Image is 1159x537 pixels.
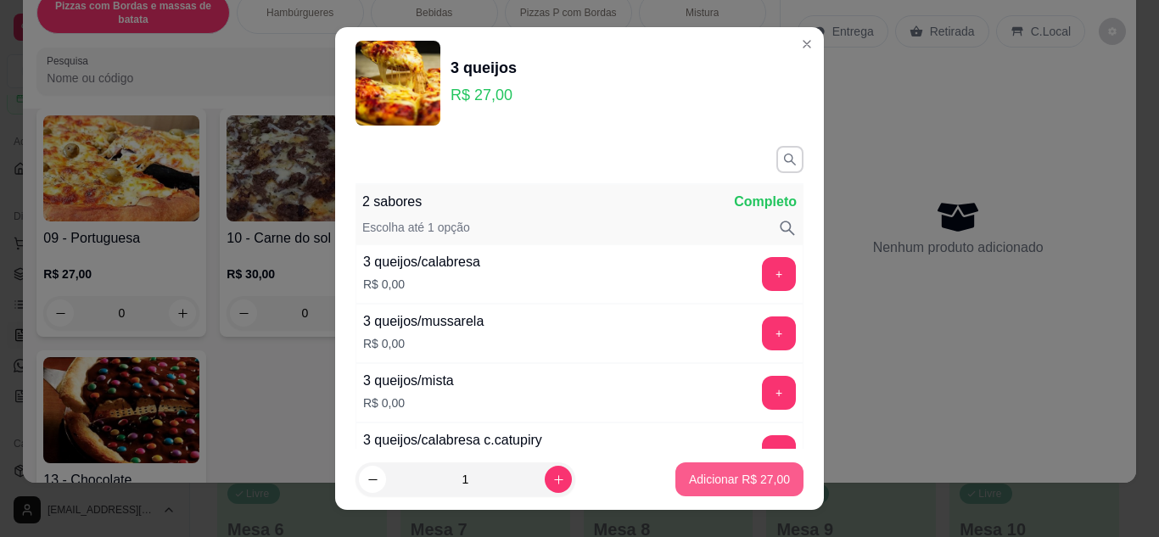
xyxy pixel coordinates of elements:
[734,192,797,212] p: Completo
[762,376,796,410] button: add
[363,276,480,293] p: R$ 0,00
[363,311,484,332] div: 3 queijos/mussarela
[451,83,517,107] p: R$ 27,00
[793,31,820,58] button: Close
[675,462,803,496] button: Adicionar R$ 27,00
[545,466,572,493] button: increase-product-quantity
[451,56,517,80] div: 3 queijos
[363,394,454,411] p: R$ 0,00
[689,471,790,488] p: Adicionar R$ 27,00
[762,316,796,350] button: add
[362,192,422,212] p: 2 sabores
[362,219,470,238] p: Escolha até 1 opção
[356,41,440,126] img: product-image
[363,252,480,272] div: 3 queijos/calabresa
[363,371,454,391] div: 3 queijos/mista
[762,435,796,469] button: add
[363,335,484,352] p: R$ 0,00
[762,257,796,291] button: add
[359,466,386,493] button: decrease-product-quantity
[363,430,542,450] div: 3 queijos/calabresa c.catupiry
